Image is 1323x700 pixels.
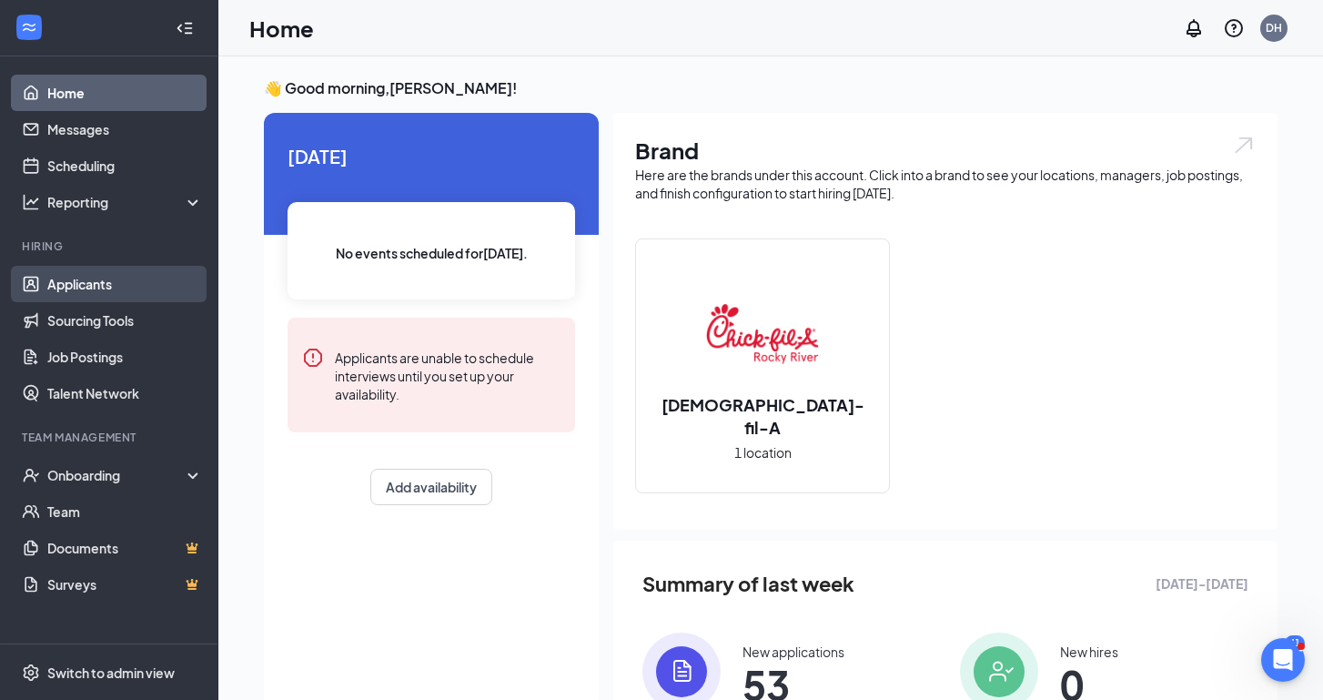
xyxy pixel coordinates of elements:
[704,269,821,386] img: Chick-fil-A
[1266,20,1282,36] div: DH
[22,466,40,484] svg: UserCheck
[1060,643,1118,661] div: New hires
[636,393,889,439] h2: [DEMOGRAPHIC_DATA]-fil-A
[47,664,175,682] div: Switch to admin view
[47,566,203,603] a: SurveysCrown
[47,302,203,339] a: Sourcing Tools
[249,13,314,44] h1: Home
[264,78,1278,98] h3: 👋 Good morning, [PERSON_NAME] !
[302,347,324,369] svg: Error
[47,193,204,211] div: Reporting
[370,469,492,505] button: Add availability
[288,142,575,170] span: [DATE]
[47,147,203,184] a: Scheduling
[47,466,187,484] div: Onboarding
[1223,17,1245,39] svg: QuestionInfo
[635,166,1256,202] div: Here are the brands under this account. Click into a brand to see your locations, managers, job p...
[642,568,854,600] span: Summary of last week
[47,375,203,411] a: Talent Network
[47,111,203,147] a: Messages
[1156,573,1248,593] span: [DATE] - [DATE]
[20,18,38,36] svg: WorkstreamLogo
[1285,635,1305,651] div: 41
[734,442,792,462] span: 1 location
[1183,17,1205,39] svg: Notifications
[47,75,203,111] a: Home
[22,238,199,254] div: Hiring
[22,430,199,445] div: Team Management
[22,193,40,211] svg: Analysis
[1232,135,1256,156] img: open.6027fd2a22e1237b5b06.svg
[47,530,203,566] a: DocumentsCrown
[335,347,561,403] div: Applicants are unable to schedule interviews until you set up your availability.
[635,135,1256,166] h1: Brand
[47,266,203,302] a: Applicants
[47,339,203,375] a: Job Postings
[176,19,194,37] svg: Collapse
[742,643,844,661] div: New applications
[1261,638,1305,682] iframe: Intercom live chat
[47,493,203,530] a: Team
[22,664,40,682] svg: Settings
[336,243,528,263] span: No events scheduled for [DATE] .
